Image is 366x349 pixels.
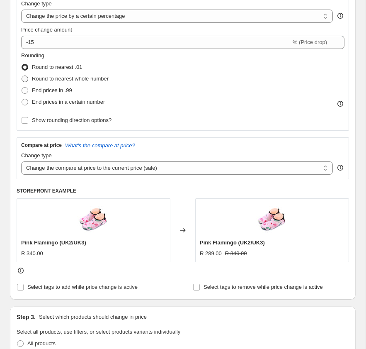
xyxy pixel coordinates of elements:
div: help [336,12,344,20]
span: End prices in .99 [32,87,72,93]
span: Select all products, use filters, or select products variants individually [17,329,180,335]
p: Select which products should change in price [39,313,147,321]
div: R 340.00 [21,249,43,258]
div: R 289.00 [200,249,222,258]
img: Kaalfoot_Pink_Flamingo_2_80x.jpg [77,203,110,236]
img: Kaalfoot_Pink_Flamingo_2_80x.jpg [256,203,289,236]
h6: STOREFRONT EXAMPLE [17,188,349,194]
strike: R 340.00 [225,249,247,258]
span: Pink Flamingo (UK2/UK3) [21,239,86,246]
h3: Compare at price [21,142,62,149]
span: Select tags to remove while price change is active [204,284,323,290]
span: End prices in a certain number [32,99,105,105]
span: All products [27,340,56,347]
span: Round to nearest whole number [32,76,109,82]
span: Show rounding direction options? [32,117,111,123]
h2: Step 3. [17,313,36,321]
span: Select tags to add while price change is active [27,284,138,290]
div: help [336,164,344,172]
button: What's the compare at price? [65,142,135,149]
span: Change type [21,152,52,159]
span: % (Price drop) [293,39,327,45]
span: Price change amount [21,27,72,33]
input: -15 [21,36,291,49]
span: Rounding [21,52,44,59]
span: Change type [21,0,52,7]
span: Pink Flamingo (UK2/UK3) [200,239,265,246]
span: Round to nearest .01 [32,64,82,70]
